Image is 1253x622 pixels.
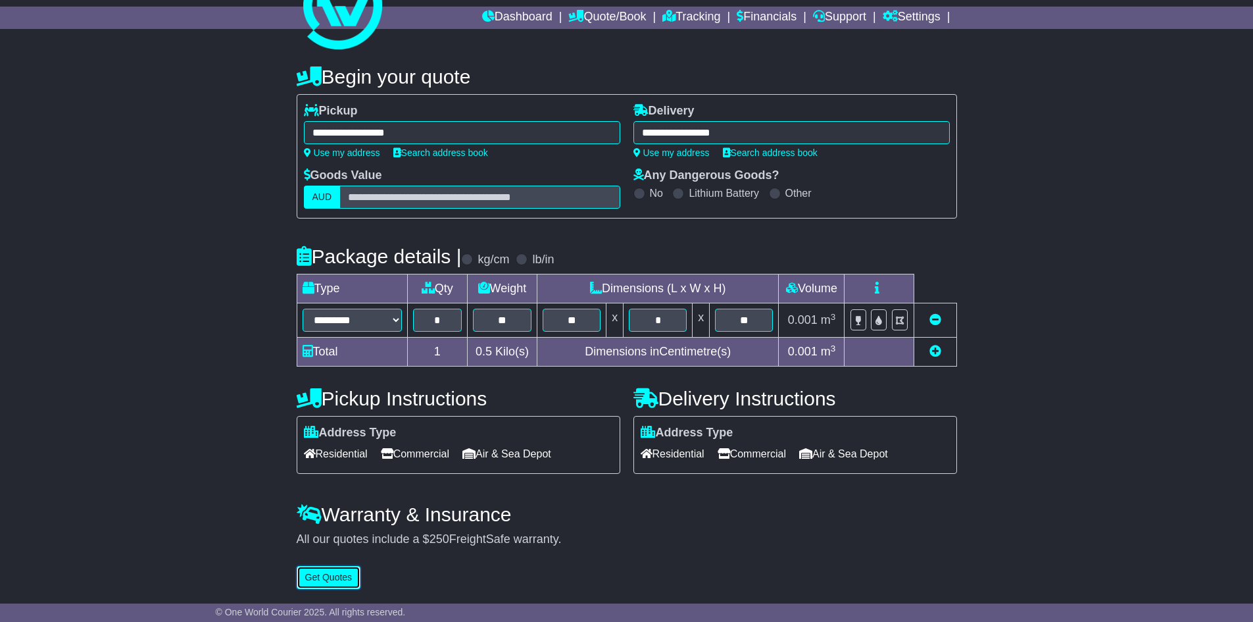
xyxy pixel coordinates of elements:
[568,7,646,29] a: Quote/Book
[407,274,467,303] td: Qty
[785,187,812,199] label: Other
[407,338,467,367] td: 1
[662,7,720,29] a: Tracking
[606,303,624,338] td: x
[297,388,620,409] h4: Pickup Instructions
[430,532,449,546] span: 250
[297,246,462,267] h4: Package details |
[929,345,941,358] a: Add new item
[633,168,779,183] label: Any Dangerous Goods?
[831,312,836,322] sup: 3
[788,345,818,358] span: 0.001
[813,7,866,29] a: Support
[532,253,554,267] label: lb/in
[883,7,941,29] a: Settings
[297,566,361,589] button: Get Quotes
[641,426,733,440] label: Address Type
[929,313,941,326] a: Remove this item
[462,444,551,464] span: Air & Sea Depot
[723,147,818,158] a: Search address book
[693,303,710,338] td: x
[633,388,957,409] h4: Delivery Instructions
[650,187,663,199] label: No
[537,338,779,367] td: Dimensions in Centimetre(s)
[633,104,695,118] label: Delivery
[482,7,553,29] a: Dashboard
[537,274,779,303] td: Dimensions (L x W x H)
[831,344,836,353] sup: 3
[393,147,488,158] a: Search address book
[788,313,818,326] span: 0.001
[304,147,380,158] a: Use my address
[821,345,836,358] span: m
[381,444,449,464] span: Commercial
[304,426,397,440] label: Address Type
[297,338,407,367] td: Total
[297,274,407,303] td: Type
[304,444,368,464] span: Residential
[297,504,957,525] h4: Warranty & Insurance
[779,274,845,303] td: Volume
[641,444,704,464] span: Residential
[478,253,509,267] label: kg/cm
[216,607,406,617] span: © One World Courier 2025. All rights reserved.
[297,66,957,88] h4: Begin your quote
[304,168,382,183] label: Goods Value
[821,313,836,326] span: m
[799,444,888,464] span: Air & Sea Depot
[689,187,759,199] label: Lithium Battery
[297,532,957,547] div: All our quotes include a $ FreightSafe warranty.
[633,147,710,158] a: Use my address
[476,345,492,358] span: 0.5
[737,7,797,29] a: Financials
[718,444,786,464] span: Commercial
[467,338,537,367] td: Kilo(s)
[304,104,358,118] label: Pickup
[304,186,341,209] label: AUD
[467,274,537,303] td: Weight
